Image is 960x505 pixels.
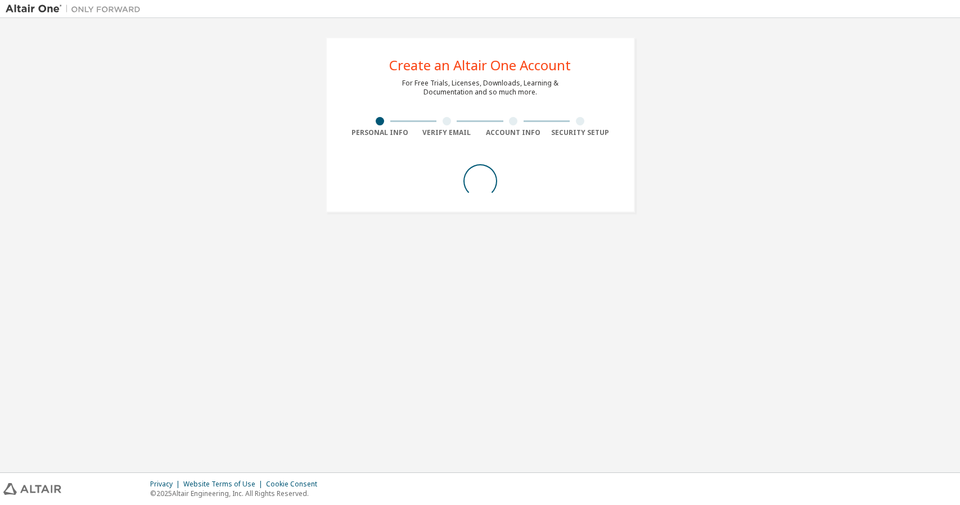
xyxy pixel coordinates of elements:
[150,489,324,498] p: © 2025 Altair Engineering, Inc. All Rights Reserved.
[413,128,480,137] div: Verify Email
[347,128,414,137] div: Personal Info
[150,480,183,489] div: Privacy
[480,128,547,137] div: Account Info
[389,58,571,72] div: Create an Altair One Account
[183,480,266,489] div: Website Terms of Use
[266,480,324,489] div: Cookie Consent
[3,483,61,495] img: altair_logo.svg
[547,128,614,137] div: Security Setup
[402,79,558,97] div: For Free Trials, Licenses, Downloads, Learning & Documentation and so much more.
[6,3,146,15] img: Altair One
